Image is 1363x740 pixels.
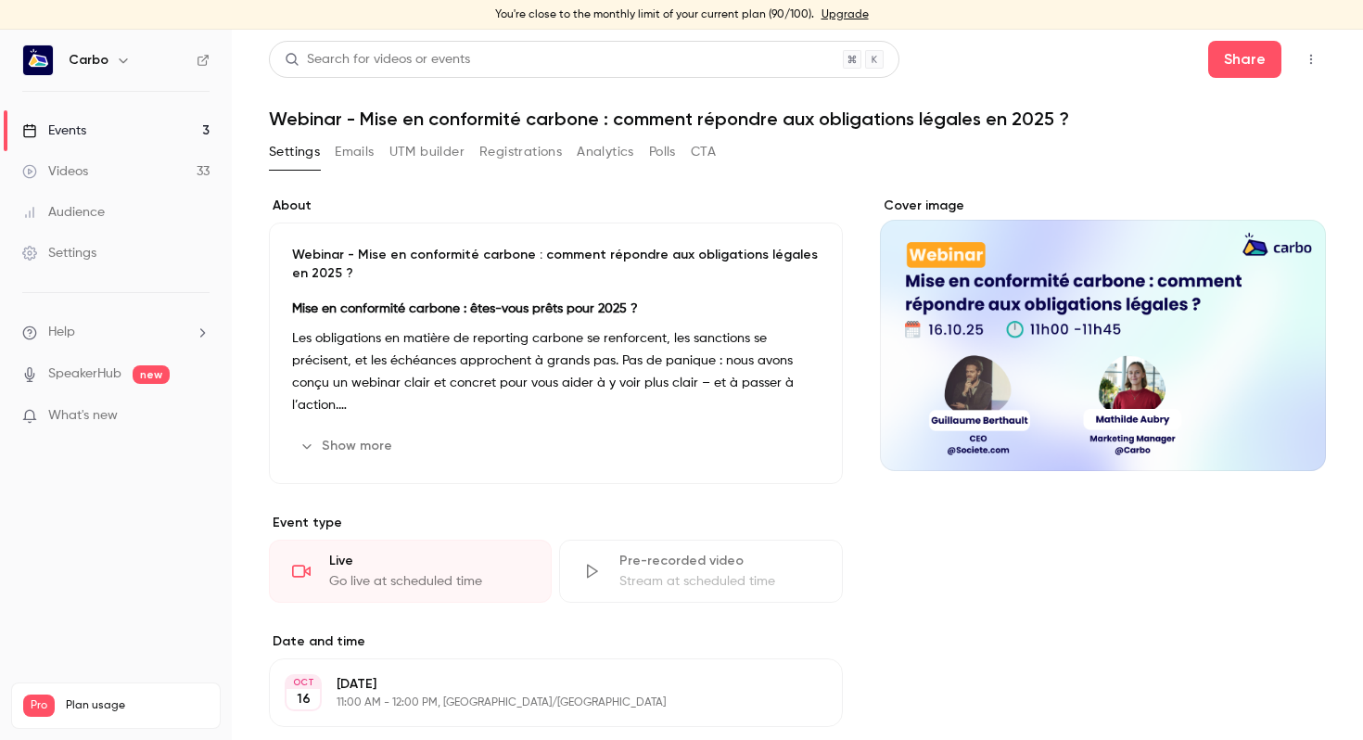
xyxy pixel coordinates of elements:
div: Pre-recorded videoStream at scheduled time [559,540,842,603]
p: Webinar - Mise en conformité carbone : comment répondre aux obligations légales en 2025 ? [292,246,820,283]
a: Upgrade [822,7,869,22]
div: Settings [22,244,96,262]
p: Event type [269,514,843,532]
button: Emails [335,137,374,167]
h6: Carbo [69,51,108,70]
span: Plan usage [66,698,209,713]
button: Share [1208,41,1281,78]
div: Audience [22,203,105,222]
button: Show more [292,431,403,461]
div: Stream at scheduled time [619,572,819,591]
img: Carbo [23,45,53,75]
strong: Mise en conformité carbone : êtes-vous prêts pour 2025 ? [292,302,638,315]
div: Events [22,121,86,140]
label: About [269,197,843,215]
span: Help [48,323,75,342]
li: help-dropdown-opener [22,323,210,342]
p: [DATE] [337,675,745,694]
div: Go live at scheduled time [329,572,529,591]
button: CTA [691,137,716,167]
div: Search for videos or events [285,50,470,70]
p: 11:00 AM - 12:00 PM, [GEOGRAPHIC_DATA]/[GEOGRAPHIC_DATA] [337,695,745,710]
section: Cover image [880,197,1326,471]
button: Analytics [577,137,634,167]
div: Pre-recorded video [619,552,819,570]
label: Cover image [880,197,1326,215]
div: LiveGo live at scheduled time [269,540,552,603]
button: Settings [269,137,320,167]
label: Date and time [269,632,843,651]
p: 16 [297,690,311,708]
span: What's new [48,406,118,426]
span: new [133,365,170,384]
span: Pro [23,695,55,717]
button: UTM builder [389,137,465,167]
h1: Webinar - Mise en conformité carbone : comment répondre aux obligations légales en 2025 ? [269,108,1326,130]
div: Videos [22,162,88,181]
div: OCT [287,676,320,689]
iframe: Noticeable Trigger [187,408,210,425]
button: Polls [649,137,676,167]
p: Les obligations en matière de reporting carbone se renforcent, les sanctions se précisent, et les... [292,327,820,416]
a: SpeakerHub [48,364,121,384]
button: Registrations [479,137,562,167]
div: Live [329,552,529,570]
